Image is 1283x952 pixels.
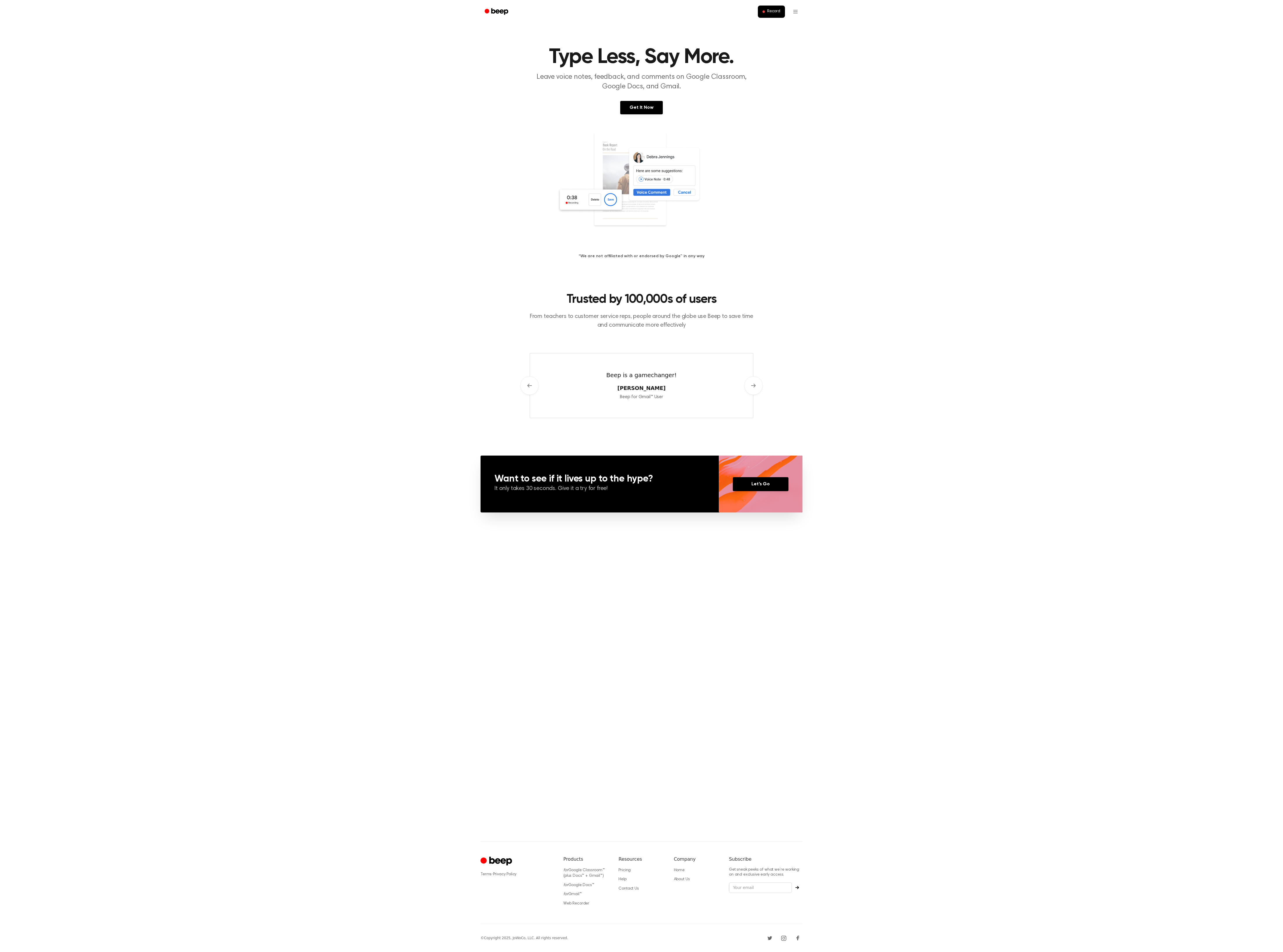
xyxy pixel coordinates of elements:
[618,877,626,881] a: Help
[779,933,788,943] a: Instagram
[563,856,609,863] h6: Products
[618,856,664,863] h6: Resources
[674,868,685,872] a: Home
[563,883,568,887] i: for
[620,395,663,399] span: Beep for Gmail™ User
[530,72,753,92] p: Leave voice notes, feedback, and comments on Google Classroom, Google Docs, and Gmail.
[765,933,774,943] a: Twitter
[563,883,594,887] a: forGoogle Docs™
[729,867,802,878] p: Get sneak peeks of what we’re working on and exclusive early access.
[563,868,568,872] i: for
[481,935,568,941] div: © Copyright 2025, JoWoCo, LLC. All rights reserved.
[530,292,753,307] h2: Trusted by 100,000s of users
[620,101,662,114] a: Get It Now
[674,877,690,881] a: About Us
[481,871,554,877] div: ·
[793,933,802,943] a: Facebook
[563,892,568,896] i: for
[563,868,605,878] a: forGoogle Classroom™ (plus Docs™ + Gmail™)
[495,485,705,493] p: It only takes 30 seconds. Give it a try for free!
[557,132,726,244] img: Voice Comments on Docs and Recording Widget
[493,872,517,876] a: Privacy Policy
[733,477,788,491] a: Let’s Go
[792,886,802,889] button: Subscribe
[788,5,802,19] button: Open menu
[758,6,785,18] button: Record
[481,872,492,876] a: Terms
[481,6,513,17] a: Beep
[563,902,589,906] a: Web Recorder
[530,312,753,330] p: From teachers to customer service reps, people around the globe use Beep to save time and communi...
[563,892,582,896] a: forGmail™
[729,856,802,863] h6: Subscribe
[492,47,791,68] h1: Type Less, Say More.
[618,868,631,872] a: Pricing
[495,474,705,484] h3: Want to see if it lives up to the hype?
[481,856,513,867] a: Cruip
[606,371,676,379] blockquote: Beep is a gamechanger!
[729,882,792,893] input: Your email
[618,887,639,891] a: Contact Us
[606,384,676,392] cite: [PERSON_NAME]
[767,9,780,14] span: Record
[7,253,1276,259] h4: *We are not affiliated with or endorsed by Google™ in any way
[674,856,720,863] h6: Company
